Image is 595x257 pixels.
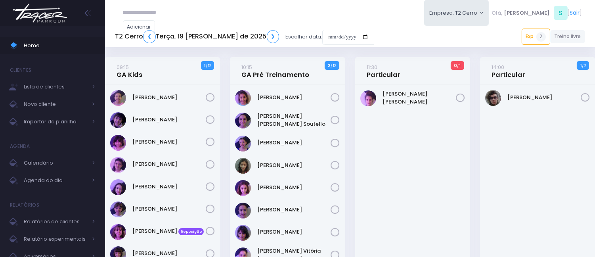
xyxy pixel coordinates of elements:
small: 11:30 [367,63,377,71]
a: 11:30Particular [367,63,400,79]
a: Sair [570,9,580,17]
a: [PERSON_NAME] [258,228,331,236]
img: Cecília Fornias Gomes [110,112,126,128]
small: / 12 [331,63,336,68]
img: Luzia Rolfini Fernandes [235,203,251,219]
img: Jasmim rocha [235,136,251,152]
strong: 2 [328,62,331,69]
span: Reposição [178,228,204,235]
span: 2 [536,32,546,42]
span: Importar da planilha [24,117,87,127]
small: 09:15 [117,63,129,71]
a: [PERSON_NAME] [132,160,206,168]
span: S [554,6,568,20]
a: [PERSON_NAME] [258,206,331,214]
a: [PERSON_NAME] Reposição [132,227,206,235]
a: [PERSON_NAME] [PERSON_NAME] Soutello [258,112,331,128]
a: [PERSON_NAME] [258,94,331,102]
small: / 2 [582,63,586,68]
a: Treino livre [550,30,585,43]
a: [PERSON_NAME] [132,138,206,146]
small: / 12 [206,63,211,68]
img: Maria Laura Bertazzi [360,90,376,106]
a: 14:00Particular [492,63,525,79]
span: Calendário [24,158,87,168]
div: Escolher data: [115,28,374,46]
img: Julia de Campos Munhoz [235,158,251,174]
img: Maria Clara Frateschi [110,201,126,217]
div: [ ] [489,4,585,22]
h4: Clientes [10,62,31,78]
a: [PERSON_NAME] [132,94,206,102]
a: [PERSON_NAME] [507,94,581,102]
img: Clara Guimaraes Kron [110,157,126,173]
img: Beatriz Cogo [110,90,126,106]
a: [PERSON_NAME] [258,161,331,169]
a: [PERSON_NAME] [258,139,331,147]
a: 09:15GA Kids [117,63,142,79]
strong: 1 [204,62,206,69]
span: [PERSON_NAME] [504,9,550,17]
span: Relatórios de clientes [24,217,87,227]
img: Luisa Tomchinsky Montezano [235,180,251,196]
a: [PERSON_NAME] [258,184,331,192]
img: Fernando Pires Amary [485,90,501,106]
small: 14:00 [492,63,504,71]
a: Adicionar [123,20,155,33]
span: Olá, [492,9,503,17]
a: [PERSON_NAME] [132,183,206,191]
img: Ana Helena Soutello [235,113,251,128]
span: Novo cliente [24,99,87,109]
span: Agenda do dia [24,175,87,186]
a: Exp2 [522,29,550,44]
a: [PERSON_NAME] [PERSON_NAME] [383,90,456,105]
strong: 1 [580,62,582,69]
a: [PERSON_NAME] [132,116,206,124]
small: / 1 [457,63,461,68]
a: ❯ [267,30,279,43]
span: Home [24,40,95,51]
small: 10:15 [242,63,253,71]
h4: Relatórios [10,197,39,213]
span: Relatório experimentais [24,234,87,244]
img: Isabela de Brito Moffa [110,179,126,195]
span: Lista de clientes [24,82,87,92]
strong: 0 [454,62,457,69]
h4: Agenda [10,138,30,154]
img: Malu Bernardes [235,225,251,241]
img: Alice Oliveira Castro [235,90,251,106]
img: Maria Clara Gallo [110,224,126,240]
a: [PERSON_NAME] [132,205,206,213]
img: Chiara Real Oshima Hirata [110,135,126,151]
h5: T2 Cerro Terça, 19 [PERSON_NAME] de 2025 [115,30,279,43]
a: 10:15GA Pré Treinamento [242,63,310,79]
